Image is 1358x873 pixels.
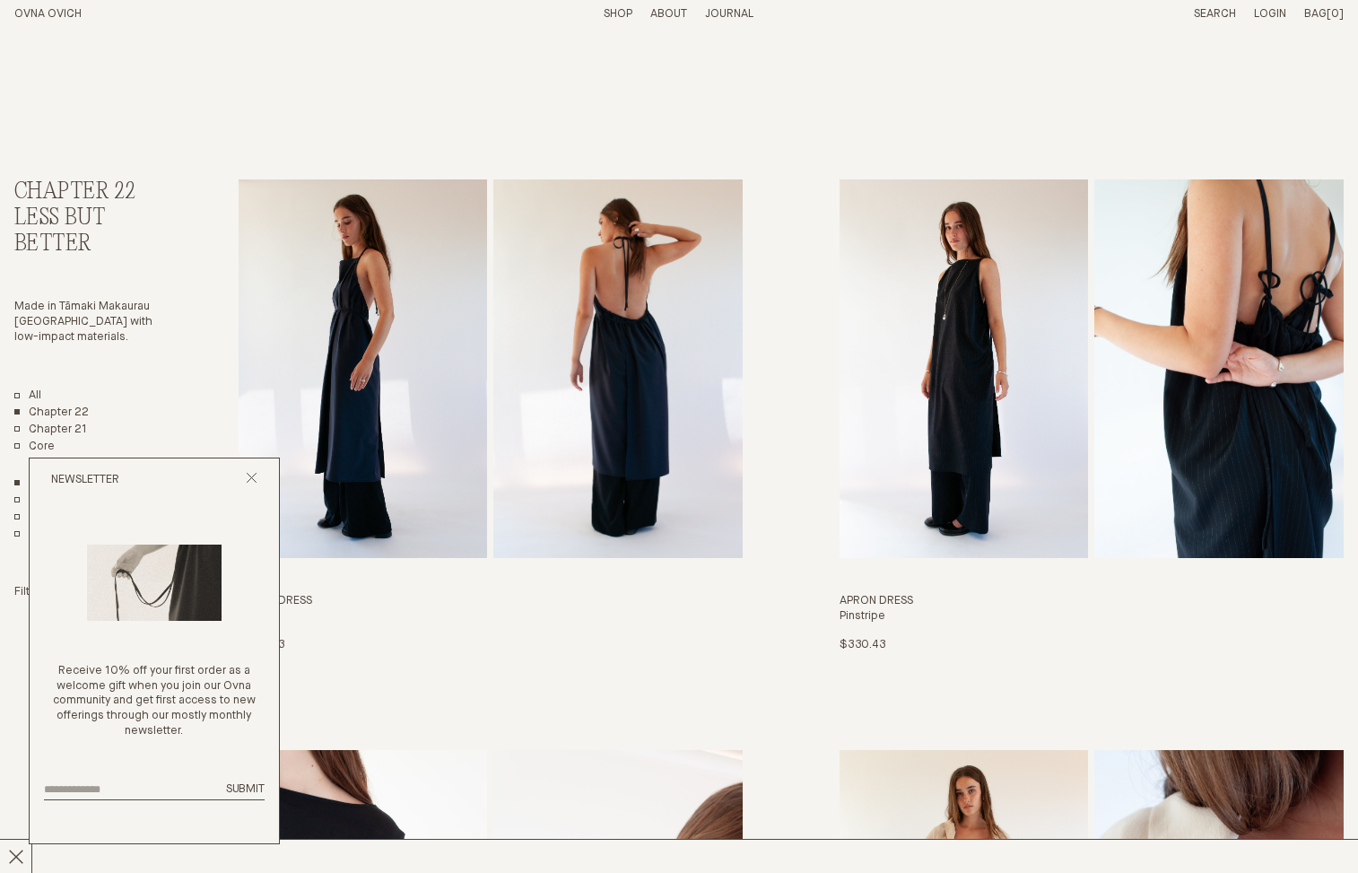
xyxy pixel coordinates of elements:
[51,473,119,488] h2: Newsletter
[1254,8,1286,20] a: Login
[14,493,74,509] a: Dresses
[840,179,1344,653] a: Apron Dress
[239,609,743,624] h4: Ink
[1327,8,1344,20] span: [0]
[239,179,743,653] a: Apron Dress
[840,639,886,650] span: $330.43
[650,7,687,22] summary: About
[14,476,41,492] a: Show All
[14,423,87,438] a: Chapter 21
[840,179,1089,558] img: Apron Dress
[14,179,168,205] h2: Chapter 22
[246,472,257,489] button: Close popup
[14,440,55,455] a: Core
[14,205,168,258] h3: Less But Better
[1194,8,1236,20] a: Search
[226,782,265,798] button: Submit
[604,8,632,20] a: Shop
[14,388,41,404] a: All
[44,664,265,739] p: Receive 10% off your first order as a welcome gift when you join our Ovna community and get first...
[239,179,488,558] img: Apron Dress
[239,594,743,609] h3: Apron Dress
[14,527,74,542] a: Bottoms
[840,609,1344,624] h4: Pinstripe
[14,406,89,421] a: Chapter 22
[705,8,753,20] a: Journal
[14,585,53,600] summary: Filter
[840,594,1344,609] h3: Apron Dress
[14,8,82,20] a: Home
[226,783,265,795] span: Submit
[14,300,168,345] p: Made in Tāmaki Makaurau [GEOGRAPHIC_DATA] with low-impact materials.
[1304,8,1327,20] span: Bag
[14,510,55,525] a: Tops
